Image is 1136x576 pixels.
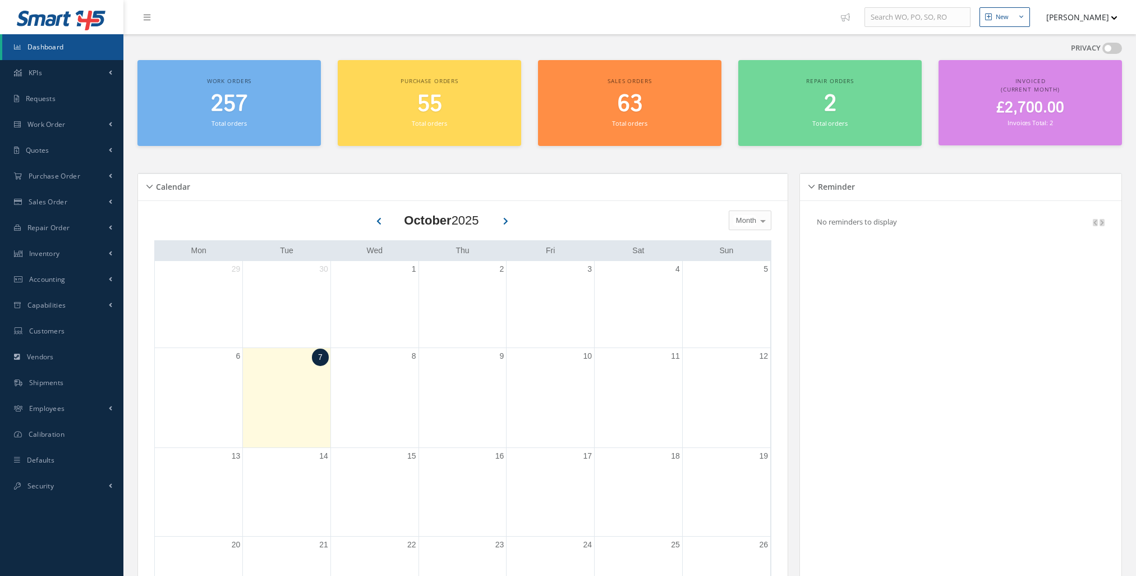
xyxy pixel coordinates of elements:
[317,261,330,277] a: September 30, 2025
[612,119,647,127] small: Total orders
[211,119,246,127] small: Total orders
[498,261,507,277] a: October 2, 2025
[585,261,594,277] a: October 3, 2025
[939,60,1122,145] a: Invoiced (Current Month) £2,700.00 Invoices Total: 2
[330,448,418,537] td: October 15, 2025
[29,429,65,439] span: Calibration
[761,261,770,277] a: October 5, 2025
[29,378,64,387] span: Shipments
[153,179,190,192] h5: Calendar
[27,352,54,362] span: Vendors
[608,77,651,85] span: Sales orders
[812,119,847,127] small: Total orders
[757,537,770,553] a: October 26, 2025
[27,300,66,310] span: Capabilities
[211,88,247,120] span: 257
[493,448,507,464] a: October 16, 2025
[1008,118,1052,127] small: Invoices Total: 2
[544,244,557,258] a: Friday
[207,77,251,85] span: Work orders
[682,261,770,348] td: October 5, 2025
[2,34,123,60] a: Dashboard
[682,448,770,537] td: October 19, 2025
[824,88,836,120] span: 2
[330,261,418,348] td: October 1, 2025
[1036,6,1117,28] button: [PERSON_NAME]
[815,179,855,192] h5: Reminder
[155,448,243,537] td: October 13, 2025
[243,348,331,448] td: October 7, 2025
[669,448,682,464] a: October 18, 2025
[312,349,329,366] a: October 7, 2025
[410,261,418,277] a: October 1, 2025
[330,348,418,448] td: October 8, 2025
[155,261,243,348] td: September 29, 2025
[27,120,66,129] span: Work Order
[595,348,683,448] td: October 11, 2025
[498,348,507,364] a: October 9, 2025
[864,7,971,28] input: Search WO, PO, SO, RO
[338,60,521,146] a: Purchase orders 55 Total orders
[404,213,451,227] b: October
[317,537,330,553] a: October 21, 2025
[317,448,330,464] a: October 14, 2025
[155,348,243,448] td: October 6, 2025
[996,12,1009,22] div: New
[1015,77,1046,85] span: Invoiced
[673,261,682,277] a: October 4, 2025
[682,348,770,448] td: October 12, 2025
[1071,43,1101,54] label: PRIVACY
[29,326,65,336] span: Customers
[405,448,418,464] a: October 15, 2025
[29,197,67,207] span: Sales Order
[26,145,49,155] span: Quotes
[188,244,208,258] a: Monday
[404,211,479,230] div: 2025
[595,448,683,537] td: October 18, 2025
[979,7,1030,27] button: New
[733,215,756,226] span: Month
[717,244,735,258] a: Sunday
[29,68,42,77] span: KPIs
[29,275,66,284] span: Accounting
[233,348,242,364] a: October 6, 2025
[229,537,243,553] a: October 20, 2025
[29,404,65,413] span: Employees
[418,261,507,348] td: October 2, 2025
[29,171,80,181] span: Purchase Order
[618,88,642,120] span: 63
[410,348,418,364] a: October 8, 2025
[27,42,64,52] span: Dashboard
[630,244,646,258] a: Saturday
[581,448,594,464] a: October 17, 2025
[27,455,54,465] span: Defaults
[26,94,56,103] span: Requests
[243,448,331,537] td: October 14, 2025
[817,217,897,227] p: No reminders to display
[493,537,507,553] a: October 23, 2025
[364,244,385,258] a: Wednesday
[507,348,595,448] td: October 10, 2025
[417,88,442,120] span: 55
[229,261,243,277] a: September 29, 2025
[507,261,595,348] td: October 3, 2025
[243,261,331,348] td: September 30, 2025
[581,348,594,364] a: October 10, 2025
[806,77,854,85] span: Repair orders
[27,223,70,232] span: Repair Order
[412,119,447,127] small: Total orders
[29,249,60,258] span: Inventory
[453,244,471,258] a: Thursday
[278,244,296,258] a: Tuesday
[405,537,418,553] a: October 22, 2025
[738,60,922,146] a: Repair orders 2 Total orders
[229,448,243,464] a: October 13, 2025
[757,448,770,464] a: October 19, 2025
[1001,85,1060,93] span: (Current Month)
[538,60,721,146] a: Sales orders 63 Total orders
[669,537,682,553] a: October 25, 2025
[669,348,682,364] a: October 11, 2025
[401,77,458,85] span: Purchase orders
[757,348,770,364] a: October 12, 2025
[996,97,1064,119] span: £2,700.00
